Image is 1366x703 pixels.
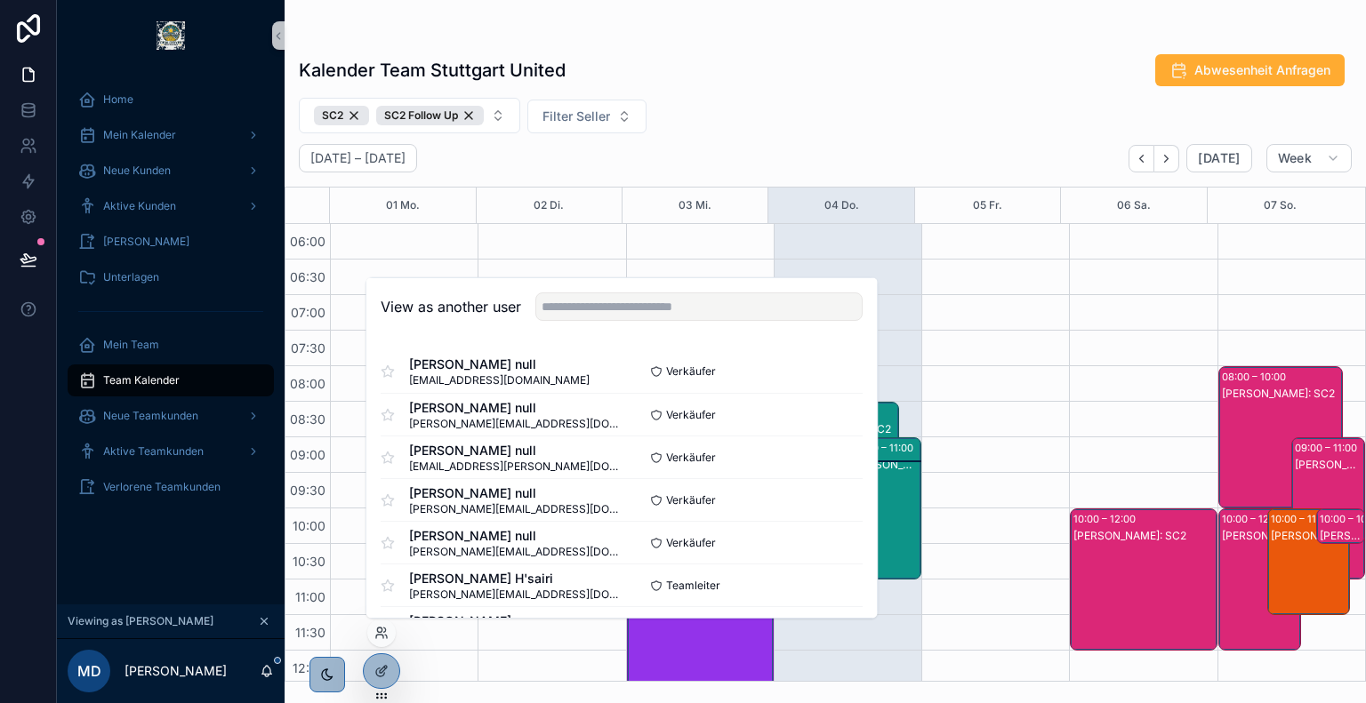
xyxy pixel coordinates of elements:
button: 06 Sa. [1117,188,1151,223]
div: 08:00 – 10:00 [1222,368,1290,386]
span: [PERSON_NAME] H'sairi [409,569,622,587]
span: 06:00 [285,234,330,249]
span: Verkäufer [666,364,716,379]
a: Mein Team [68,329,274,361]
div: 10:00 – 11:30 [1271,510,1336,528]
div: [PERSON_NAME]: SC2 [1295,458,1363,472]
p: [PERSON_NAME] [125,662,227,680]
span: Verkäufer [666,535,716,549]
div: 10:00 – 12:00[PERSON_NAME]: SC2 [1219,509,1301,650]
div: [PERSON_NAME]: SC2 Follow Up [1320,529,1363,543]
a: Verlorene Teamkunden [68,471,274,503]
span: [EMAIL_ADDRESS][PERSON_NAME][DOMAIN_NAME] [409,459,622,473]
span: 10:30 [288,554,330,569]
div: scrollable content [57,71,285,526]
span: Verkäufer [666,407,716,421]
button: 05 Fr. [973,188,1002,223]
div: 10:00 – 12:00 [1222,510,1289,528]
span: Verkäufer [666,450,716,464]
span: 11:00 [291,589,330,604]
span: 09:00 [285,447,330,462]
a: Team Kalender [68,364,274,396]
span: [PERSON_NAME] null [409,355,590,373]
span: [PERSON_NAME] null [409,526,622,544]
div: 08:00 – 10:00[PERSON_NAME]: SC2 [1219,367,1342,507]
span: MD [77,660,101,682]
div: [PERSON_NAME]: SC2 [1222,387,1341,401]
span: [PERSON_NAME] null [409,441,622,459]
button: [DATE] [1186,144,1251,172]
a: Unterlagen [68,261,274,293]
span: 12:00 [288,660,330,675]
span: 08:00 [285,376,330,391]
span: [PERSON_NAME][EMAIL_ADDRESS][DOMAIN_NAME] [409,587,622,601]
span: Neue Teamkunden [103,409,198,423]
span: [PERSON_NAME] null [409,398,622,416]
span: 08:30 [285,411,330,427]
span: [PERSON_NAME] [103,235,189,249]
span: 07:30 [286,340,330,355]
span: Mein Team [103,338,159,352]
span: Teamleiter [666,578,720,592]
span: Viewing as [PERSON_NAME] [68,614,213,628]
span: Abwesenheit Anfragen [1194,61,1330,79]
h1: Kalender Team Stuttgart United [299,58,566,83]
a: [PERSON_NAME] [68,226,274,258]
a: Neue Kunden [68,155,274,187]
button: 07 So. [1264,188,1297,223]
div: 01 Mo. [386,188,420,223]
span: 06:30 [285,269,330,284]
div: [PERSON_NAME]: SC2 Follow Up [1271,529,1349,543]
span: [PERSON_NAME][EMAIL_ADDRESS][DOMAIN_NAME] [409,544,622,558]
button: 04 Do. [824,188,859,223]
h2: [DATE] – [DATE] [310,149,406,167]
div: SC2 Follow Up [376,106,484,125]
button: Week [1266,144,1352,172]
button: 02 Di. [534,188,564,223]
div: [PERSON_NAME]: SC2 [851,458,920,472]
div: 09:00 – 11:00[PERSON_NAME]: SC2 [1292,438,1364,579]
button: Next [1154,145,1179,172]
span: [PERSON_NAME] [409,611,622,629]
span: Unterlagen [103,270,159,284]
span: [DATE] [1198,150,1240,166]
img: App logo [157,21,185,50]
a: Aktive Teamkunden [68,435,274,467]
span: Mein Kalender [103,128,176,142]
span: 07:00 [286,305,330,320]
div: 03 Mi. [679,188,711,223]
span: [PERSON_NAME][EMAIL_ADDRESS][DOMAIN_NAME] [409,501,622,515]
a: Home [68,84,274,116]
span: 09:30 [285,483,330,498]
span: Neue Kunden [103,164,171,178]
div: 10:00 – 10:30[PERSON_NAME]: SC2 Follow Up [1317,509,1364,543]
h2: View as another user [381,296,521,317]
a: Neue Teamkunden [68,400,274,432]
button: Select Button [299,98,520,133]
button: Unselect SC_2 [314,106,369,125]
button: Back [1129,145,1154,172]
span: [PERSON_NAME][EMAIL_ADDRESS][DOMAIN_NAME] [409,416,622,430]
span: [PERSON_NAME] null [409,483,622,501]
div: SC2 [314,106,369,125]
div: [PERSON_NAME]: SC2 [1073,529,1215,543]
span: [EMAIL_ADDRESS][DOMAIN_NAME] [409,373,590,387]
div: 09:00 – 11:00 [1295,439,1362,457]
button: Abwesenheit Anfragen [1155,54,1345,86]
span: Filter Seller [542,108,610,125]
div: 10:00 – 11:30[PERSON_NAME]: SC2 Follow Up [1268,509,1350,614]
span: Team Kalender [103,373,180,387]
span: Verkäufer [666,492,716,507]
button: Select Button [527,100,647,133]
span: 11:30 [291,625,330,640]
span: 10:00 [288,518,330,533]
div: [PERSON_NAME]: SC2 [1222,529,1300,543]
span: Aktive Teamkunden [103,444,204,459]
div: 09:00 – 11:00[PERSON_NAME]: SC2 [848,438,920,579]
span: Home [103,92,133,107]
